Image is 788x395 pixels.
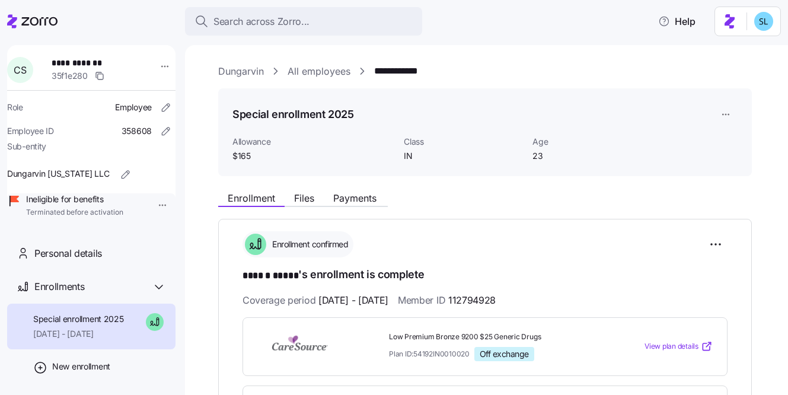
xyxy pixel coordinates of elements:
[288,64,350,79] a: All employees
[218,64,264,79] a: Dungarvin
[754,12,773,31] img: 7c620d928e46699fcfb78cede4daf1d1
[185,7,422,36] button: Search across Zorro...
[52,70,88,82] span: 35f1e280
[404,136,523,148] span: Class
[532,150,652,162] span: 23
[34,279,84,294] span: Enrollments
[389,349,470,359] span: Plan ID: 54192IN0010020
[115,101,152,113] span: Employee
[243,293,388,308] span: Coverage period
[7,101,23,113] span: Role
[480,349,529,359] span: Off exchange
[14,65,26,75] span: C S
[232,150,394,162] span: $165
[232,107,354,122] h1: Special enrollment 2025
[52,361,110,372] span: New enrollment
[645,341,698,352] span: View plan details
[269,238,348,250] span: Enrollment confirmed
[658,14,696,28] span: Help
[649,9,705,33] button: Help
[26,193,123,205] span: Ineligible for benefits
[122,125,152,137] span: 358608
[26,208,123,218] span: Terminated before activation
[213,14,310,29] span: Search across Zorro...
[448,293,496,308] span: 112794928
[404,150,523,162] span: IN
[232,136,394,148] span: Allowance
[398,293,496,308] span: Member ID
[389,332,596,342] span: Low Premium Bronze 9200 $25 Generic Drugs
[33,313,124,325] span: Special enrollment 2025
[257,333,343,360] img: CareSource
[228,193,275,203] span: Enrollment
[34,246,102,261] span: Personal details
[243,267,728,283] h1: 's enrollment is complete
[532,136,652,148] span: Age
[7,125,54,137] span: Employee ID
[7,141,46,152] span: Sub-entity
[294,193,314,203] span: Files
[318,293,388,308] span: [DATE] - [DATE]
[33,328,124,340] span: [DATE] - [DATE]
[333,193,377,203] span: Payments
[7,168,109,180] span: Dungarvin [US_STATE] LLC
[645,340,713,352] a: View plan details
